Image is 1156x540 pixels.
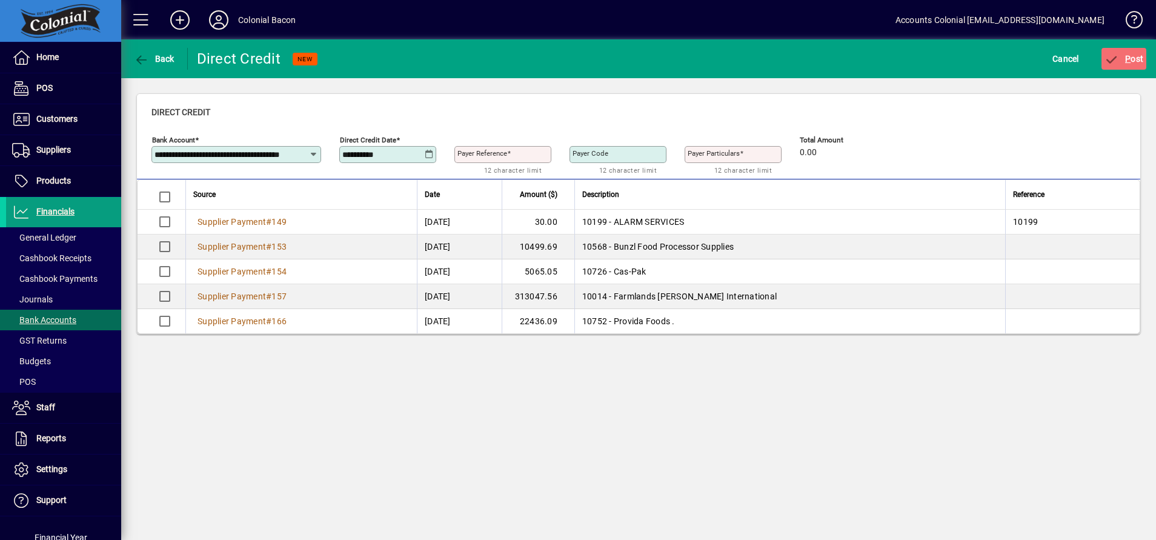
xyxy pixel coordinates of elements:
a: Bank Accounts [6,310,121,330]
span: # [266,242,271,252]
td: 22436.09 [502,309,574,333]
td: 5065.05 [502,259,574,284]
a: Support [6,485,121,516]
a: Supplier Payment#153 [193,240,291,253]
a: Knowledge Base [1117,2,1141,42]
a: Suppliers [6,135,121,165]
span: Settings [36,464,67,474]
td: [DATE] [417,309,502,333]
span: Cashbook Receipts [12,253,91,263]
span: 10568 - Bunzl Food Processor Supplies [582,242,734,252]
a: Home [6,42,121,73]
span: GST Returns [12,336,67,345]
span: Supplier Payment [198,242,266,252]
span: 157 [271,292,287,301]
td: 30.00 [502,210,574,235]
span: Financials [36,207,75,216]
div: Amount ($) [510,188,568,201]
span: Suppliers [36,145,71,155]
span: Reference [1013,188,1045,201]
span: Supplier Payment [198,292,266,301]
span: Description [582,188,619,201]
mat-hint: 12 character limit [714,163,772,177]
span: 10199 [1013,217,1038,227]
span: Bank Accounts [12,315,76,325]
a: Supplier Payment#154 [193,265,291,278]
span: Supplier Payment [198,316,266,326]
mat-label: Payer Particulars [688,149,740,158]
button: Add [161,9,199,31]
span: 154 [271,267,287,276]
mat-label: Direct Credit Date [340,136,396,144]
span: P [1125,54,1131,64]
span: # [266,292,271,301]
a: GST Returns [6,330,121,351]
div: Description [582,188,998,201]
a: Cashbook Payments [6,268,121,289]
span: Supplier Payment [198,217,266,227]
button: Back [131,48,178,70]
span: 10199 - ALARM SERVICES [582,217,685,227]
span: 149 [271,217,287,227]
span: Amount ($) [520,188,557,201]
mat-hint: 12 character limit [484,163,542,177]
span: 10014 - Farmlands [PERSON_NAME] International [582,292,777,301]
span: 153 [271,242,287,252]
div: Direct Credit [197,49,281,68]
span: Date [425,188,440,201]
td: [DATE] [417,235,502,259]
a: Budgets [6,351,121,372]
span: ost [1105,54,1144,64]
td: 10499.69 [502,235,574,259]
span: Source [193,188,216,201]
a: Journals [6,289,121,310]
button: Cancel [1049,48,1082,70]
div: Date [425,188,494,201]
span: 0.00 [800,148,817,158]
div: Reference [1013,188,1124,201]
div: Colonial Bacon [238,10,296,30]
td: 313047.56 [502,284,574,309]
button: Profile [199,9,238,31]
td: [DATE] [417,284,502,309]
span: # [266,316,271,326]
div: Accounts Colonial [EMAIL_ADDRESS][DOMAIN_NAME] [895,10,1105,30]
mat-label: Payer Code [573,149,608,158]
a: POS [6,73,121,104]
a: POS [6,372,121,392]
span: NEW [297,55,313,63]
span: Budgets [12,356,51,366]
span: Total Amount [800,136,872,144]
span: 166 [271,316,287,326]
a: Supplier Payment#166 [193,315,291,328]
a: Settings [6,455,121,485]
a: Supplier Payment#157 [193,290,291,303]
span: # [266,217,271,227]
td: [DATE] [417,259,502,284]
span: Cashbook Payments [12,274,98,284]
span: # [266,267,271,276]
span: General Ledger [12,233,76,242]
a: Staff [6,393,121,423]
a: Products [6,166,121,196]
span: Staff [36,402,55,412]
app-page-header-button: Back [121,48,188,70]
a: General Ledger [6,227,121,248]
span: Direct Credit [151,107,210,117]
a: Supplier Payment#149 [193,215,291,228]
span: Journals [12,295,53,304]
mat-hint: 12 character limit [599,163,657,177]
span: Supplier Payment [198,267,266,276]
span: POS [12,377,36,387]
span: Products [36,176,71,185]
mat-label: Bank Account [152,136,195,144]
span: Support [36,495,67,505]
span: POS [36,83,53,93]
span: Reports [36,433,66,443]
span: Home [36,52,59,62]
a: Cashbook Receipts [6,248,121,268]
a: Customers [6,104,121,135]
span: 10726 - Cas-Pak [582,267,646,276]
span: 10752 - Provida Foods . [582,316,675,326]
div: Source [193,188,410,201]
